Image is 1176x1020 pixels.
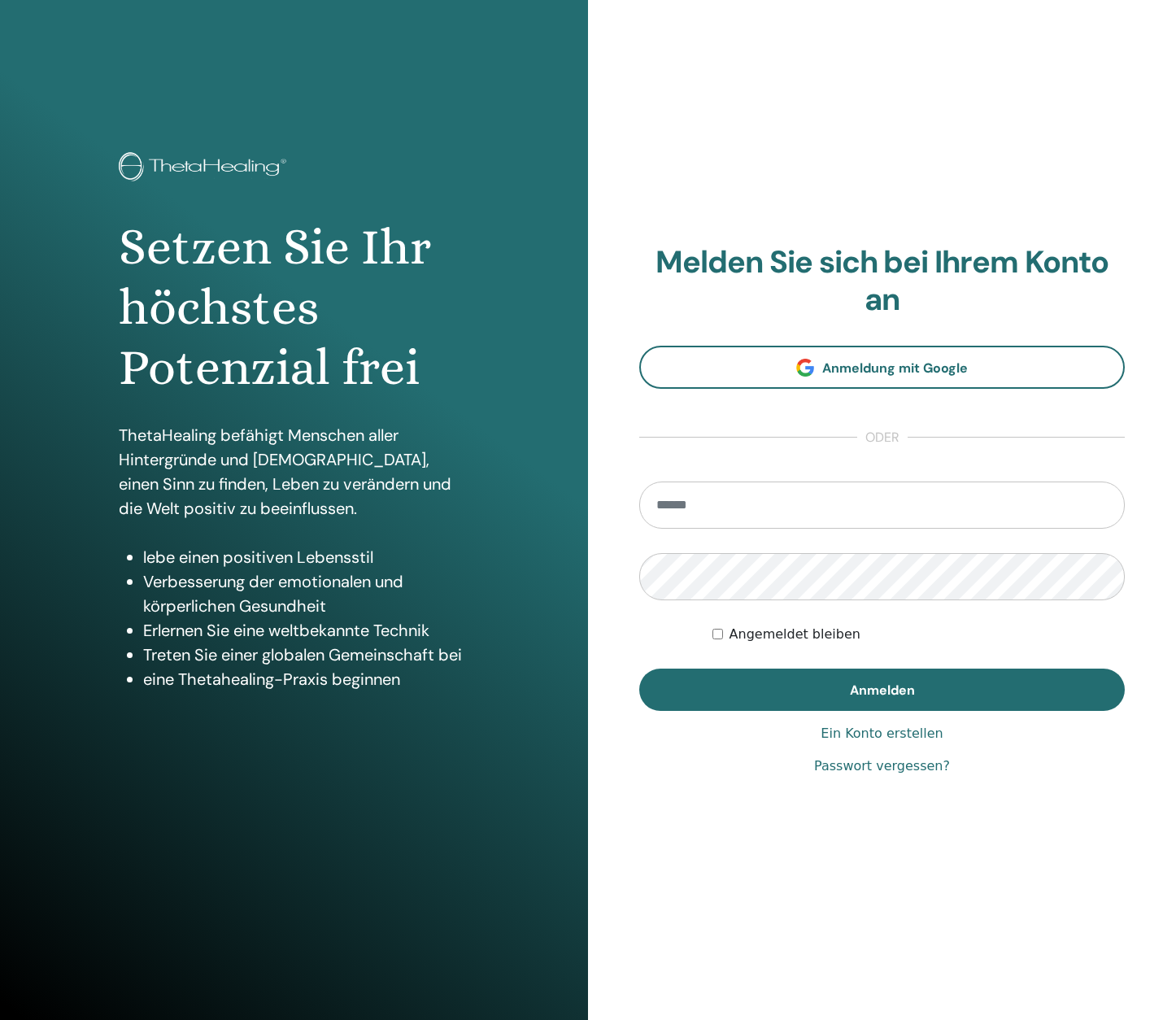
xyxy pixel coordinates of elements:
[143,569,470,618] li: Verbesserung der emotionalen und körperlichen Gesundheit
[821,724,943,743] a: Ein Konto erstellen
[639,244,1125,318] h2: Melden Sie sich bei Ihrem Konto an
[712,625,1125,644] div: Keep me authenticated indefinitely or until I manually logout
[143,618,470,643] li: Erlernen Sie eine weltbekannte Technik
[850,682,915,699] span: Anmelden
[143,667,470,691] li: eine Thetahealing-Praxis beginnen
[143,643,470,667] li: Treten Sie einer globalen Gemeinschaft bei
[119,217,470,399] h1: Setzen Sie Ihr höchstes Potenzial frei
[639,346,1125,389] a: Anmeldung mit Google
[814,756,950,776] a: Passwort vergessen?
[822,360,968,377] span: Anmeldung mit Google
[730,625,860,644] label: Angemeldet bleiben
[857,428,908,447] span: oder
[143,545,470,569] li: lebe einen positiven Lebensstil
[639,669,1125,711] button: Anmelden
[119,423,470,521] p: ThetaHealing befähigt Menschen aller Hintergründe und [DEMOGRAPHIC_DATA], einen Sinn zu finden, L...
